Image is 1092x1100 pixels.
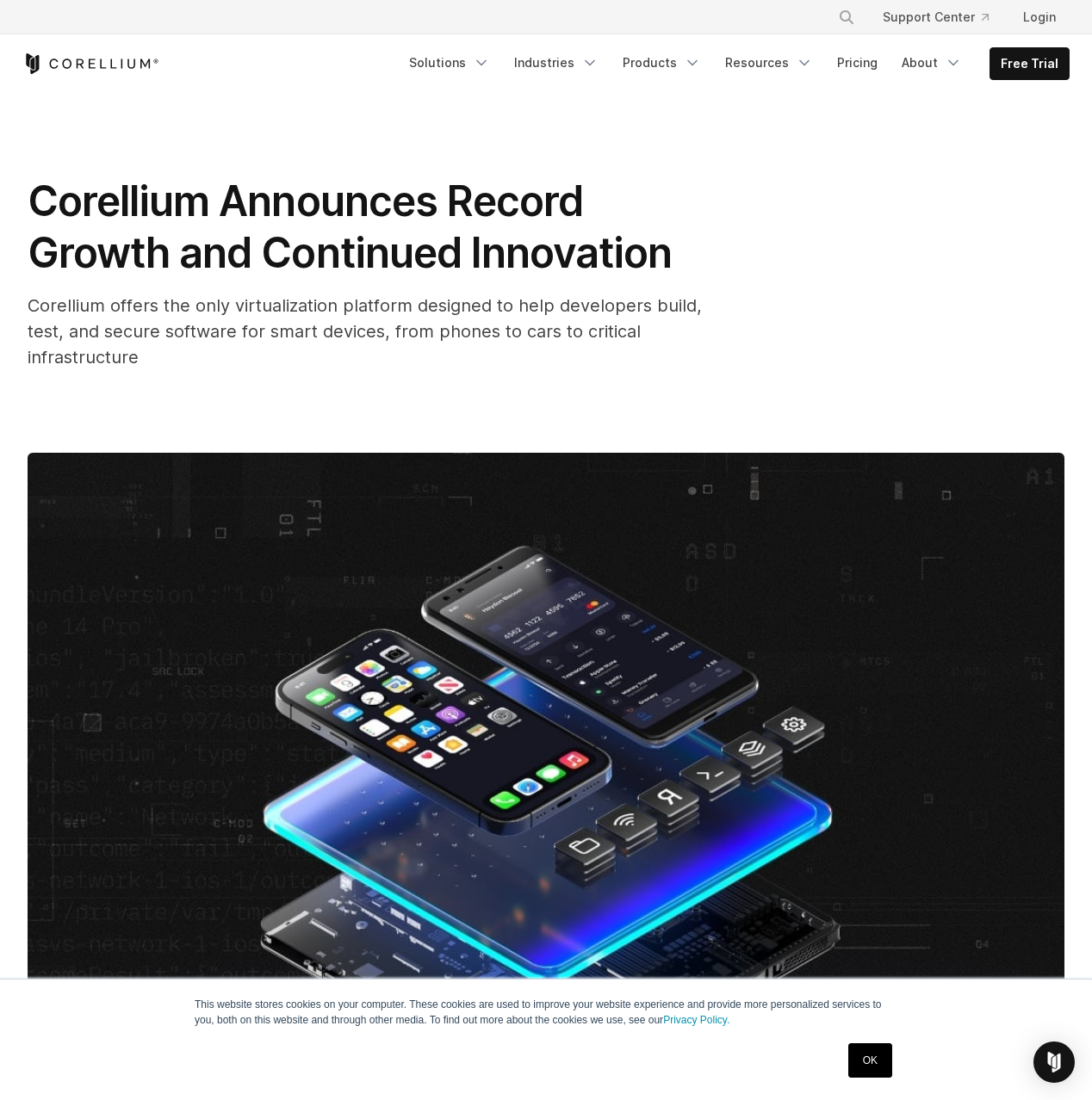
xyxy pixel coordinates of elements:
[869,2,1002,33] a: Support Center
[831,2,862,33] button: Search
[663,1014,729,1026] a: Privacy Policy.
[504,47,609,78] a: Industries
[612,47,711,78] a: Products
[399,47,500,78] a: Solutions
[195,997,897,1028] p: This website stores cookies on your computer. These cookies are used to improve your website expe...
[1009,2,1070,33] a: Login
[1033,1041,1075,1083] div: Open Intercom Messenger
[715,47,823,78] a: Resources
[399,47,1070,80] div: Navigation Menu
[22,53,159,74] a: Corellium Home
[827,47,888,78] a: Pricing
[848,1043,892,1078] a: OK
[891,47,972,78] a: About
[28,295,702,368] span: Corellium offers the only virtualization platform designed to help developers build, test, and se...
[28,176,672,278] span: Corellium Announces Record Growth and Continued Innovation
[817,2,1070,33] div: Navigation Menu
[990,48,1069,79] a: Free Trial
